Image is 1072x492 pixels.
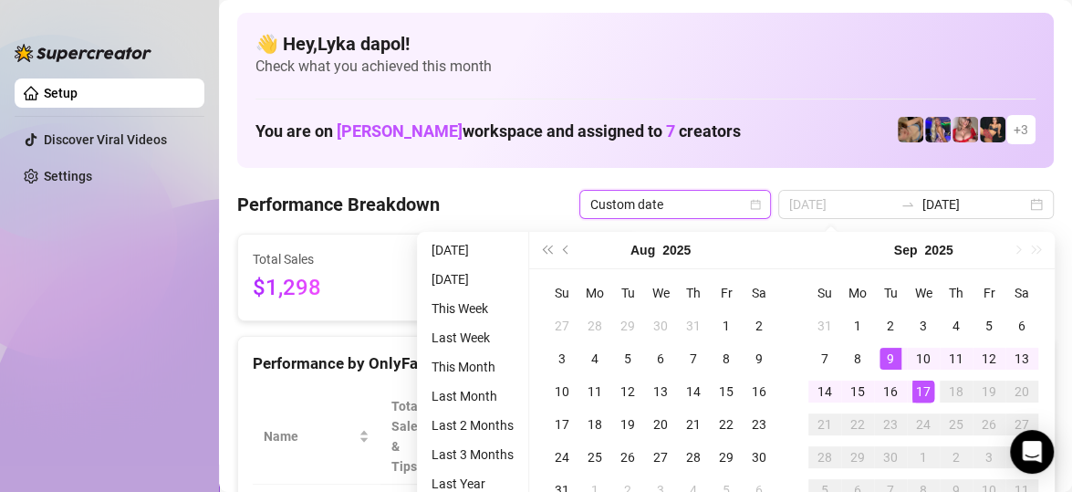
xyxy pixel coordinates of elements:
[912,348,934,370] div: 10
[424,444,521,466] li: Last 3 Months
[1010,430,1054,474] div: Open Intercom Messenger
[912,381,934,403] div: 17
[677,375,710,408] td: 2025-08-14
[874,375,907,408] td: 2025-09-16
[1005,342,1038,375] td: 2025-09-13
[907,408,940,441] td: 2025-09-24
[644,309,677,342] td: 2025-07-30
[894,232,918,268] button: Choose a month
[253,249,415,269] span: Total Sales
[1005,277,1038,309] th: Sa
[907,342,940,375] td: 2025-09-10
[874,441,907,474] td: 2025-09-30
[44,169,92,183] a: Settings
[874,309,907,342] td: 2025-09-02
[611,277,644,309] th: Tu
[677,408,710,441] td: 2025-08-21
[644,375,677,408] td: 2025-08-13
[682,315,704,337] div: 31
[847,381,869,403] div: 15
[715,348,737,370] div: 8
[557,232,577,268] button: Previous month (PageUp)
[715,381,737,403] div: 15
[584,348,606,370] div: 4
[922,194,1026,215] input: End date
[710,277,743,309] th: Fr
[255,121,741,141] h1: You are on workspace and assigned to creators
[551,315,573,337] div: 27
[424,385,521,407] li: Last Month
[847,413,869,435] div: 22
[874,277,907,309] th: Tu
[710,408,743,441] td: 2025-08-22
[666,121,675,141] span: 7
[814,381,836,403] div: 14
[879,381,901,403] div: 16
[1011,381,1033,403] div: 20
[847,348,869,370] div: 8
[841,408,874,441] td: 2025-09-22
[617,315,639,337] div: 29
[584,381,606,403] div: 11
[237,192,440,217] h4: Performance Breakdown
[900,197,915,212] span: to
[841,309,874,342] td: 2025-09-01
[677,342,710,375] td: 2025-08-07
[973,441,1005,474] td: 2025-10-03
[748,446,770,468] div: 30
[814,348,836,370] div: 7
[912,413,934,435] div: 24
[847,315,869,337] div: 1
[912,446,934,468] div: 1
[584,315,606,337] div: 28
[255,31,1036,57] h4: 👋 Hey, Lyka dapol !
[424,414,521,436] li: Last 2 Months
[808,375,841,408] td: 2025-09-14
[590,191,760,218] span: Custom date
[945,348,967,370] div: 11
[546,375,578,408] td: 2025-08-10
[617,413,639,435] div: 19
[253,351,761,376] div: Performance by OnlyFans Creator
[814,446,836,468] div: 28
[879,348,901,370] div: 9
[611,375,644,408] td: 2025-08-12
[617,446,639,468] div: 26
[945,381,967,403] div: 18
[710,309,743,342] td: 2025-08-01
[748,348,770,370] div: 9
[808,441,841,474] td: 2025-09-28
[907,375,940,408] td: 2025-09-17
[677,441,710,474] td: 2025-08-28
[743,342,775,375] td: 2025-08-09
[578,309,611,342] td: 2025-07-28
[682,348,704,370] div: 7
[743,309,775,342] td: 2025-08-02
[578,441,611,474] td: 2025-08-25
[925,117,951,142] img: Hollie
[940,342,973,375] td: 2025-09-11
[677,309,710,342] td: 2025-07-31
[253,389,380,485] th: Name
[650,446,671,468] div: 27
[748,315,770,337] div: 2
[814,413,836,435] div: 21
[973,375,1005,408] td: 2025-09-19
[980,117,1005,142] img: Maria
[424,356,521,378] li: This Month
[264,426,355,446] span: Name
[1014,120,1028,140] span: + 3
[578,408,611,441] td: 2025-08-18
[650,381,671,403] div: 13
[578,342,611,375] td: 2025-08-04
[879,315,901,337] div: 2
[682,446,704,468] div: 28
[945,315,967,337] div: 4
[907,277,940,309] th: We
[945,413,967,435] div: 25
[710,342,743,375] td: 2025-08-08
[808,408,841,441] td: 2025-09-21
[650,315,671,337] div: 30
[630,232,655,268] button: Choose a month
[978,348,1000,370] div: 12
